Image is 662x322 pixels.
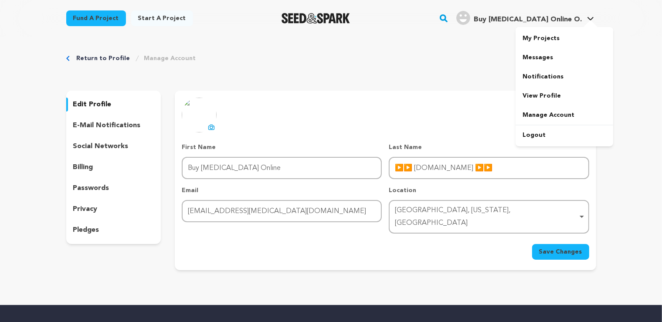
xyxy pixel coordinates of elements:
[182,200,382,222] input: Email
[532,244,589,260] button: Save Changes
[389,143,589,152] p: Last Name
[144,54,196,63] a: Manage Account
[73,225,99,235] p: pledges
[182,186,382,195] p: Email
[182,143,382,152] p: First Name
[66,139,161,153] button: social networks
[73,120,141,131] p: e-mail notifications
[516,105,613,125] a: Manage Account
[516,67,613,86] a: Notifications
[456,11,470,25] img: user.png
[395,204,577,230] div: [GEOGRAPHIC_DATA], [US_STATE], [GEOGRAPHIC_DATA]
[66,202,161,216] button: privacy
[73,183,109,193] p: passwords
[66,223,161,237] button: pledges
[66,119,161,132] button: e-mail notifications
[516,86,613,105] a: View Profile
[77,54,130,63] a: Return to Profile
[456,11,582,25] div: Buy Fioricet Online O.'s Profile
[66,160,161,174] button: billing
[282,13,350,24] img: Seed&Spark Logo Dark Mode
[73,141,129,152] p: social networks
[73,204,98,214] p: privacy
[474,16,582,23] span: Buy [MEDICAL_DATA] Online O.
[73,162,93,173] p: billing
[282,13,350,24] a: Seed&Spark Homepage
[516,125,613,145] a: Logout
[73,99,112,110] p: edit profile
[66,181,161,195] button: passwords
[131,10,193,26] a: Start a project
[516,48,613,67] a: Messages
[539,247,582,256] span: Save Changes
[455,9,596,27] span: Buy Fioricet Online O.'s Profile
[516,29,613,48] a: My Projects
[182,157,382,179] input: First Name
[455,9,596,25] a: Buy Fioricet Online O.'s Profile
[66,98,161,112] button: edit profile
[66,54,596,63] div: Breadcrumb
[389,186,589,195] p: Location
[66,10,126,26] a: Fund a project
[389,157,589,179] input: Last Name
